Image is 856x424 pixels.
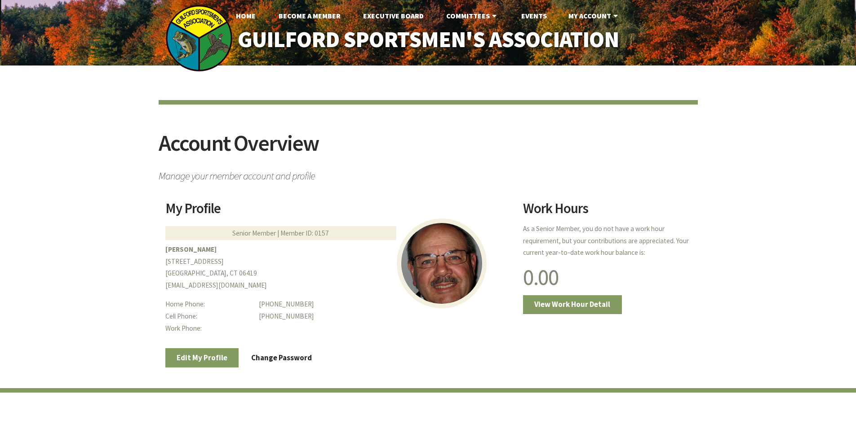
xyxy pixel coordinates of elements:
[165,226,396,240] div: Senior Member | Member ID: 0157
[523,201,691,222] h2: Work Hours
[159,166,698,181] span: Manage your member account and profile
[218,21,638,59] a: Guilford Sportsmen's Association
[165,323,252,335] dt: Work Phone
[165,245,217,254] b: [PERSON_NAME]
[523,295,622,314] a: View Work Hour Detail
[561,7,627,25] a: My Account
[165,4,233,72] img: logo_sm.png
[165,201,512,222] h2: My Profile
[165,348,239,367] a: Edit My Profile
[514,7,554,25] a: Events
[523,266,691,288] h1: 0.00
[165,310,252,323] dt: Cell Phone
[165,244,512,292] p: [STREET_ADDRESS] [GEOGRAPHIC_DATA], CT 06419 [EMAIL_ADDRESS][DOMAIN_NAME]
[439,7,506,25] a: Committees
[259,310,512,323] dd: [PHONE_NUMBER]
[159,132,698,166] h2: Account Overview
[523,223,691,259] p: As a Senior Member, you do not have a work hour requirement, but your contributions are appreciat...
[240,348,324,367] a: Change Password
[259,298,512,310] dd: [PHONE_NUMBER]
[165,298,252,310] dt: Home Phone
[271,7,348,25] a: Become A Member
[356,7,431,25] a: Executive Board
[229,7,263,25] a: Home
